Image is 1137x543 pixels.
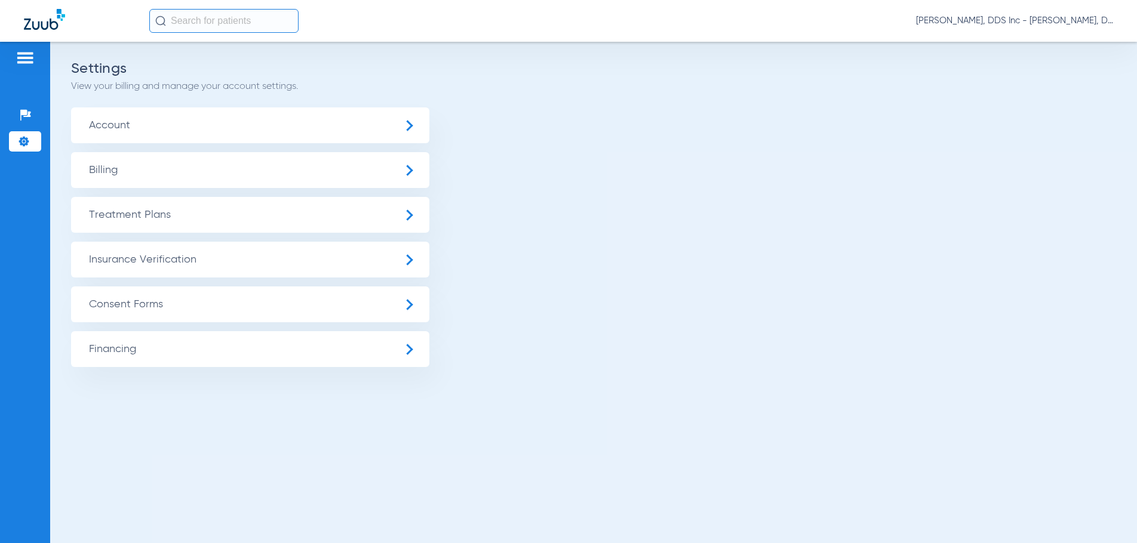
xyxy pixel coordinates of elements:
[71,63,1116,75] h2: Settings
[71,331,429,367] span: Financing
[71,197,429,233] span: Treatment Plans
[149,9,299,33] input: Search for patients
[916,15,1113,27] span: [PERSON_NAME], DDS Inc - [PERSON_NAME], DDS Inc
[24,9,65,30] img: Zuub Logo
[155,16,166,26] img: Search Icon
[71,81,1116,92] p: View your billing and manage your account settings.
[71,107,429,143] span: Account
[71,242,429,277] span: Insurance Verification
[71,152,429,188] span: Billing
[16,51,35,65] img: hamburger-icon
[71,286,429,322] span: Consent Forms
